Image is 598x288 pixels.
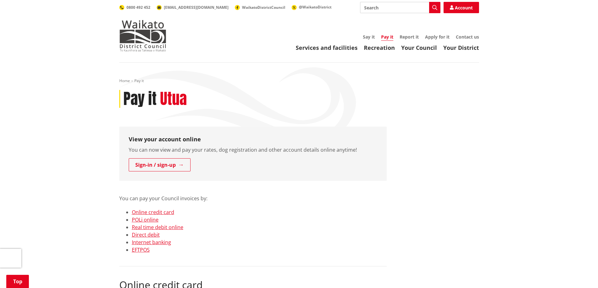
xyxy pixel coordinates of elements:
input: Search input [360,2,440,13]
a: [EMAIL_ADDRESS][DOMAIN_NAME] [157,5,229,10]
a: Contact us [456,34,479,40]
img: Waikato District Council - Te Kaunihera aa Takiwaa o Waikato [119,20,166,51]
span: WaikatoDistrictCouncil [242,5,285,10]
a: Say it [363,34,375,40]
span: @WaikatoDistrict [299,4,331,10]
span: 0800 492 452 [127,5,150,10]
a: @WaikatoDistrict [292,4,331,10]
a: Pay it [381,34,393,41]
a: Apply for it [425,34,450,40]
a: Services and facilities [296,44,358,51]
a: Your Council [401,44,437,51]
a: Report it [400,34,419,40]
a: EFTPOS [132,246,150,253]
a: 0800 492 452 [119,5,150,10]
span: [EMAIL_ADDRESS][DOMAIN_NAME] [164,5,229,10]
h3: View your account online [129,136,377,143]
span: Pay it [134,78,144,83]
a: Direct debit [132,231,160,238]
a: Home [119,78,130,83]
p: You can now view and pay your rates, dog registration and other account details online anytime! [129,146,377,154]
a: Online credit card [132,209,174,216]
p: You can pay your Council invoices by: [119,187,387,202]
nav: breadcrumb [119,78,479,84]
a: Account [444,2,479,13]
a: POLi online [132,216,159,223]
a: Recreation [364,44,395,51]
a: Your District [443,44,479,51]
h1: Pay it [123,90,157,108]
a: WaikatoDistrictCouncil [235,5,285,10]
a: Sign-in / sign-up [129,158,191,171]
a: Internet banking [132,239,171,246]
a: Real time debit online [132,224,183,231]
a: Top [6,275,29,288]
h2: Utua [160,90,187,108]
